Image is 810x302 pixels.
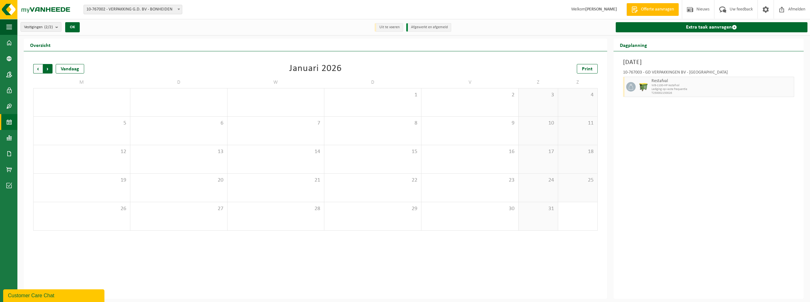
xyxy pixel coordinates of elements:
span: 15 [327,148,418,155]
div: Januari 2026 [289,64,342,74]
h2: Dagplanning [614,39,653,51]
a: Print [577,64,598,74]
span: 4 [561,92,594,99]
td: M [33,77,130,88]
span: 3 [522,92,555,99]
iframe: chat widget [3,288,106,302]
span: 14 [231,148,321,155]
span: Restafval [651,79,792,84]
span: T250002150026 [651,91,792,95]
span: 10-767002 - VERPAKKING G.D. BV - BONHEIDEN [84,5,182,14]
span: 19 [37,177,127,184]
span: 1 [327,92,418,99]
span: 31 [522,205,555,212]
h2: Overzicht [24,39,57,51]
td: V [421,77,519,88]
span: 10 [522,120,555,127]
span: Offerte aanvragen [639,6,676,13]
span: 12 [37,148,127,155]
span: 18 [561,148,594,155]
li: Uit te voeren [375,23,403,32]
div: Vandaag [56,64,84,74]
span: Volgende [43,64,53,74]
a: Offerte aanvragen [626,3,679,16]
td: Z [519,77,558,88]
span: 13 [134,148,224,155]
span: 23 [425,177,515,184]
button: OK [65,22,80,32]
a: Extra taak aanvragen [616,22,807,32]
span: Vestigingen [24,22,53,32]
span: 20 [134,177,224,184]
span: 16 [425,148,515,155]
span: 17 [522,148,555,155]
span: 2 [425,92,515,99]
span: 28 [231,205,321,212]
span: WB-1100-HP restafval [651,84,792,87]
span: 21 [231,177,321,184]
span: 7 [231,120,321,127]
span: 27 [134,205,224,212]
span: Print [582,67,593,72]
span: Vorige [33,64,43,74]
td: Z [558,77,598,88]
button: Vestigingen(2/2) [21,22,61,32]
img: WB-1100-HPE-GN-50 [639,82,648,92]
span: 30 [425,205,515,212]
span: 24 [522,177,555,184]
span: 6 [134,120,224,127]
div: 10-767003 - GD VERPAKKINGEN BV - [GEOGRAPHIC_DATA] [623,70,794,77]
count: (2/2) [44,25,53,29]
span: 9 [425,120,515,127]
span: 26 [37,205,127,212]
span: 11 [561,120,594,127]
td: W [227,77,325,88]
span: 8 [327,120,418,127]
span: 29 [327,205,418,212]
span: 5 [37,120,127,127]
span: Lediging op vaste frequentie [651,87,792,91]
td: D [324,77,421,88]
span: 22 [327,177,418,184]
h3: [DATE] [623,58,794,67]
li: Afgewerkt en afgemeld [406,23,451,32]
td: D [130,77,227,88]
strong: [PERSON_NAME] [585,7,617,12]
span: 25 [561,177,594,184]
